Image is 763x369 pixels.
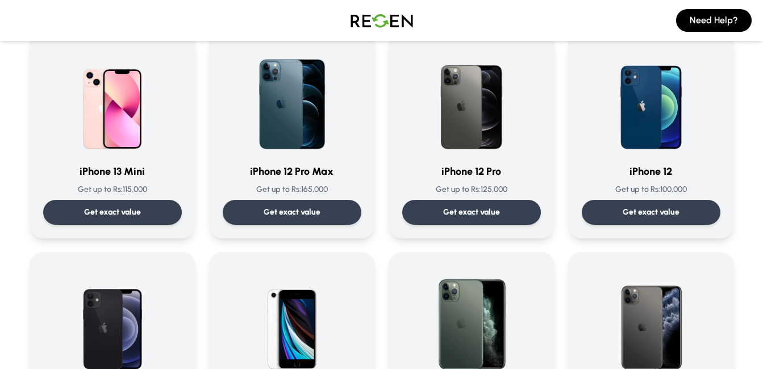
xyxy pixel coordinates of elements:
[597,45,706,154] img: iPhone 12
[582,184,720,195] p: Get up to Rs: 100,000
[43,163,182,179] h3: iPhone 13 Mini
[264,207,320,218] p: Get exact value
[342,5,422,36] img: Logo
[623,207,679,218] p: Get exact value
[43,184,182,195] p: Get up to Rs: 115,000
[237,45,347,154] img: iPhone 12 Pro Max
[58,45,167,154] img: iPhone 13 Mini
[402,184,541,195] p: Get up to Rs: 125,000
[417,45,526,154] img: iPhone 12 Pro
[84,207,141,218] p: Get exact value
[223,163,361,179] h3: iPhone 12 Pro Max
[582,163,720,179] h3: iPhone 12
[676,9,752,32] button: Need Help?
[402,163,541,179] h3: iPhone 12 Pro
[443,207,500,218] p: Get exact value
[223,184,361,195] p: Get up to Rs: 165,000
